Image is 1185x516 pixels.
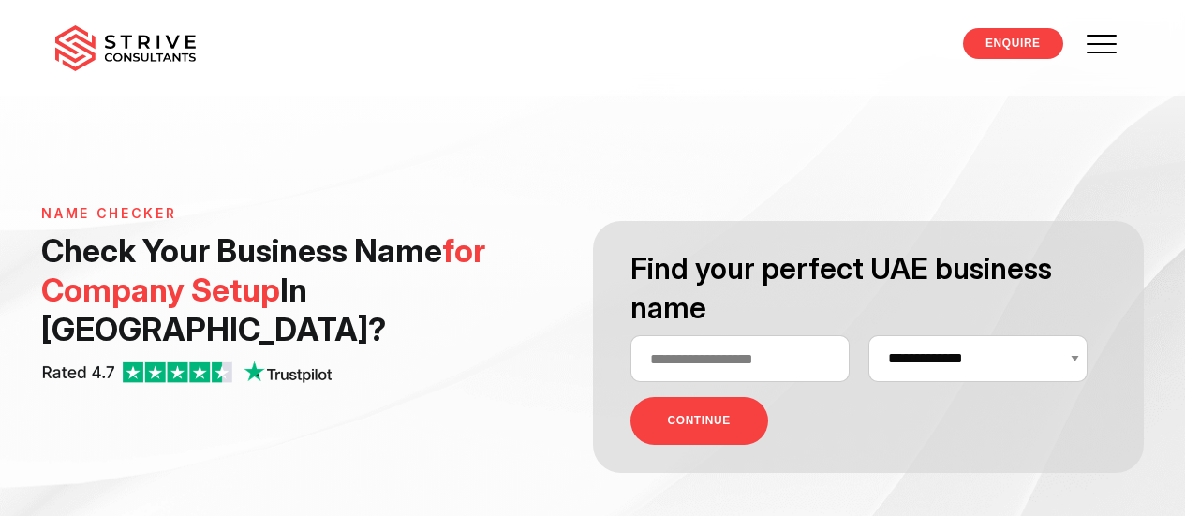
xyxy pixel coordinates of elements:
img: main-logo.svg [55,25,196,72]
button: CONTINUE [630,397,768,445]
a: ENQUIRE [963,28,1063,59]
h1: Check Your Business Name In [GEOGRAPHIC_DATA] ? [41,231,570,349]
h3: Find your perfect UAE business name [630,249,1106,328]
h6: Name Checker [41,206,570,222]
span: for Company Setup [41,231,485,309]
